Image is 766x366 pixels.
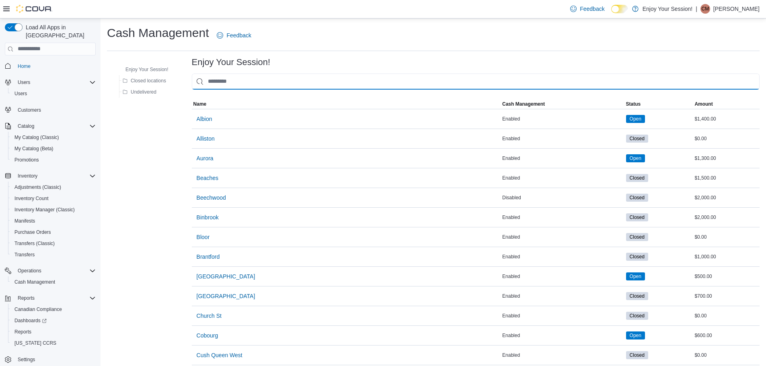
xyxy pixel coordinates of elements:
[14,293,38,303] button: Reports
[11,239,96,248] span: Transfers (Classic)
[630,233,645,241] span: Closed
[501,193,624,202] div: Disabled
[626,213,648,221] span: Closed
[197,135,215,143] span: Alliston
[501,252,624,262] div: Enabled
[11,327,35,337] a: Reports
[630,135,645,142] span: Closed
[18,268,41,274] span: Operations
[18,63,31,70] span: Home
[11,338,96,348] span: Washington CCRS
[11,144,96,153] span: My Catalog (Beta)
[192,99,501,109] button: Name
[11,227,96,237] span: Purchase Orders
[693,173,760,183] div: $1,500.00
[8,204,99,215] button: Inventory Manager (Classic)
[693,350,760,360] div: $0.00
[8,249,99,260] button: Transfers
[14,78,33,87] button: Users
[580,5,604,13] span: Feedback
[626,115,645,123] span: Open
[193,111,216,127] button: Albion
[693,99,760,109] button: Amount
[14,207,75,213] span: Inventory Manager (Classic)
[197,115,212,123] span: Albion
[18,123,34,129] span: Catalog
[193,209,222,225] button: Binbrook
[11,250,96,260] span: Transfers
[11,250,38,260] a: Transfers
[626,101,641,107] span: Status
[501,232,624,242] div: Enabled
[114,65,172,74] button: Enjoy Your Session!
[2,121,99,132] button: Catalog
[8,315,99,326] a: Dashboards
[193,131,218,147] button: Alliston
[214,27,254,43] a: Feedback
[11,277,96,287] span: Cash Management
[14,240,55,247] span: Transfers (Classic)
[11,316,96,325] span: Dashboards
[611,5,628,13] input: Dark Mode
[626,331,645,339] span: Open
[14,171,96,181] span: Inventory
[630,273,641,280] span: Open
[626,174,648,182] span: Closed
[197,194,226,202] span: Beechwood
[630,332,641,339] span: Open
[8,276,99,288] button: Cash Management
[14,61,96,71] span: Home
[193,229,213,245] button: Bloor
[197,312,222,320] span: Church St
[197,272,255,280] span: [GEOGRAPHIC_DATA]
[702,4,709,14] span: CM
[624,99,693,109] button: Status
[8,337,99,349] button: [US_STATE] CCRS
[14,134,59,141] span: My Catalog (Classic)
[14,340,56,346] span: [US_STATE] CCRS
[14,61,34,71] a: Home
[11,182,64,192] a: Adjustments (Classic)
[14,171,41,181] button: Inventory
[14,121,37,131] button: Catalog
[11,155,42,165] a: Promotions
[226,31,251,39] span: Feedback
[626,233,648,241] span: Closed
[193,347,246,363] button: Cush Queen West
[11,133,62,142] a: My Catalog (Classic)
[14,306,62,313] span: Canadian Compliance
[713,4,760,14] p: [PERSON_NAME]
[11,316,50,325] a: Dashboards
[8,132,99,143] button: My Catalog (Classic)
[193,308,225,324] button: Church St
[14,105,96,115] span: Customers
[626,351,648,359] span: Closed
[197,253,220,261] span: Brantford
[630,352,645,359] span: Closed
[696,4,697,14] p: |
[8,227,99,238] button: Purchase Orders
[193,101,207,107] span: Name
[14,184,61,190] span: Adjustments (Classic)
[2,104,99,116] button: Customers
[193,288,259,304] button: [GEOGRAPHIC_DATA]
[18,295,35,301] span: Reports
[501,291,624,301] div: Enabled
[567,1,608,17] a: Feedback
[14,293,96,303] span: Reports
[630,312,645,319] span: Closed
[193,170,222,186] button: Beaches
[14,229,51,235] span: Purchase Orders
[2,60,99,72] button: Home
[11,338,60,348] a: [US_STATE] CCRS
[125,66,168,73] span: Enjoy Your Session!
[2,77,99,88] button: Users
[630,292,645,300] span: Closed
[8,193,99,204] button: Inventory Count
[14,266,96,276] span: Operations
[630,194,645,201] span: Closed
[501,114,624,124] div: Enabled
[14,329,31,335] span: Reports
[501,213,624,222] div: Enabled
